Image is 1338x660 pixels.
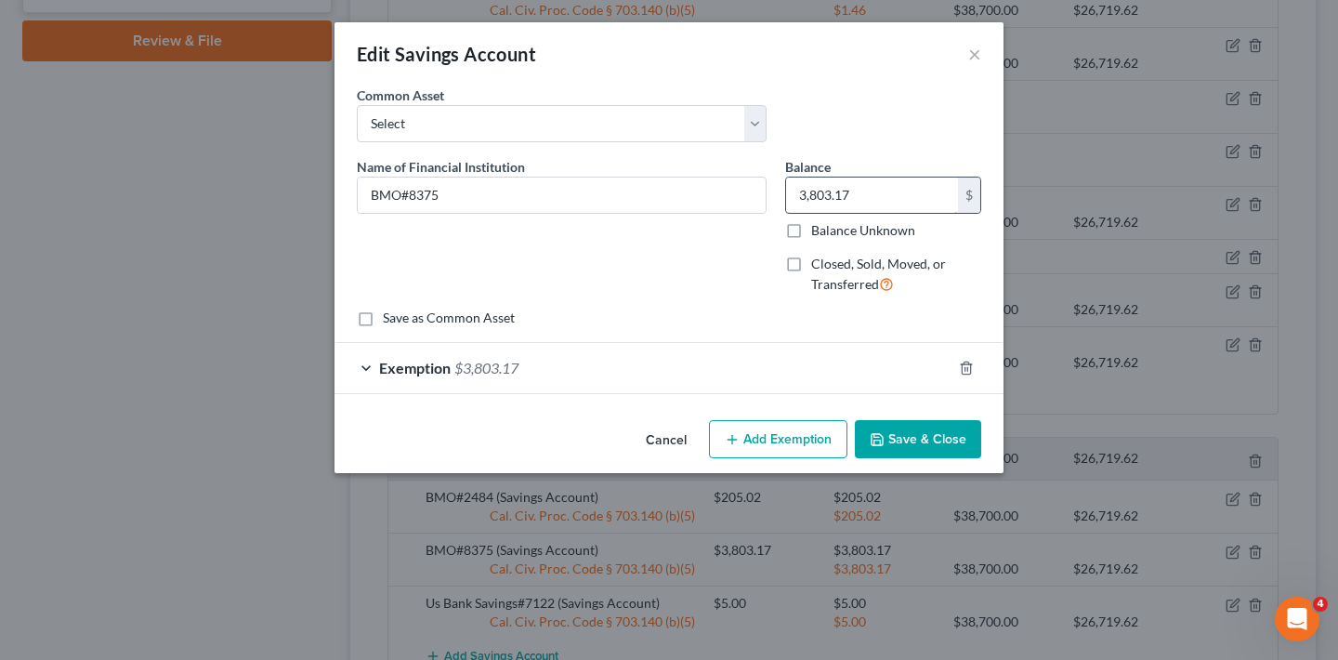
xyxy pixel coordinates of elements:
span: Name of Financial Institution [357,159,525,175]
span: $3,803.17 [454,359,518,376]
input: 0.00 [786,178,958,213]
button: Cancel [631,422,702,459]
label: Balance [785,157,831,177]
iframe: Intercom live chat [1275,597,1319,641]
label: Common Asset [357,86,444,105]
div: Edit Savings Account [357,41,536,67]
div: $ [958,178,980,213]
span: Exemption [379,359,451,376]
button: Add Exemption [709,420,847,459]
label: Balance Unknown [811,221,915,240]
input: Enter name... [358,178,766,213]
span: Closed, Sold, Moved, or Transferred [811,256,946,292]
button: × [968,43,981,65]
span: 4 [1313,597,1328,612]
label: Save as Common Asset [383,309,515,327]
button: Save & Close [855,420,981,459]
